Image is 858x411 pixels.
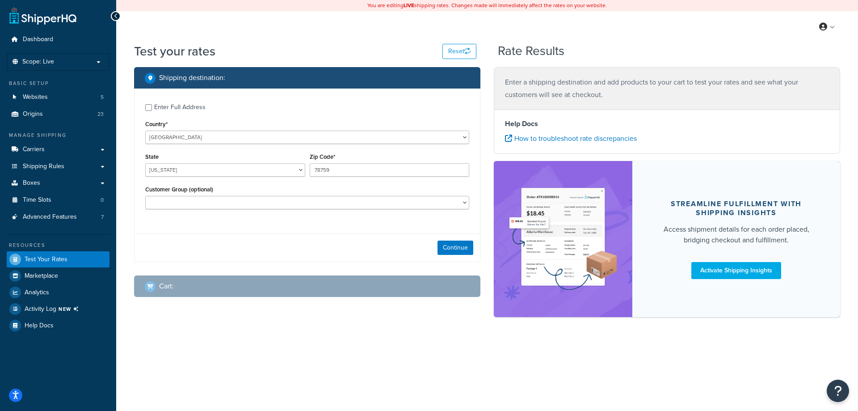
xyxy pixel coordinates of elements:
span: Scope: Live [22,58,54,66]
a: Carriers [7,141,109,158]
span: Origins [23,110,43,118]
span: NEW [59,305,82,313]
span: Help Docs [25,322,54,330]
a: Test Your Rates [7,251,109,267]
h2: Cart : [159,282,174,290]
span: Shipping Rules [23,163,64,170]
a: Marketplace [7,268,109,284]
h4: Help Docs [505,119,829,129]
h1: Test your rates [134,42,215,60]
li: Websites [7,89,109,106]
a: Time Slots0 [7,192,109,208]
span: 0 [101,196,104,204]
li: [object Object] [7,301,109,317]
img: feature-image-si-e24932ea9b9fcd0ff835db86be1ff8d589347e8876e1638d903ea230a36726be.png [507,174,619,304]
li: Time Slots [7,192,109,208]
input: Enter Full Address [145,104,152,111]
label: State [145,153,159,160]
a: Activity LogNEW [7,301,109,317]
span: Advanced Features [23,213,77,221]
a: Activate Shipping Insights [691,262,781,279]
button: Continue [437,241,473,255]
div: Access shipment details for each order placed, bridging checkout and fulfillment. [654,224,819,246]
a: Dashboard [7,31,109,48]
li: Advanced Features [7,209,109,225]
label: Zip Code* [310,153,335,160]
span: 23 [97,110,104,118]
a: Origins23 [7,106,109,123]
a: How to troubleshoot rate discrepancies [505,133,637,144]
b: LIVE [404,1,414,9]
button: Reset [442,44,476,59]
div: Enter Full Address [154,101,206,114]
div: Resources [7,242,109,249]
a: Boxes [7,175,109,191]
p: Enter a shipping destination and add products to your cart to test your rates and see what your c... [505,76,829,101]
span: Websites [23,93,48,101]
span: 7 [101,213,104,221]
span: Analytics [25,289,49,297]
span: Marketplace [25,272,58,280]
h2: Shipping destination : [159,74,225,82]
a: Analytics [7,284,109,301]
a: Help Docs [7,318,109,334]
div: Manage Shipping [7,131,109,139]
span: 5 [101,93,104,101]
a: Advanced Features7 [7,209,109,225]
a: Websites5 [7,89,109,106]
span: Dashboard [23,36,53,43]
button: Open Resource Center [827,380,849,402]
label: Country* [145,121,168,127]
h2: Rate Results [498,44,564,58]
div: Streamline Fulfillment with Shipping Insights [654,199,819,217]
a: Shipping Rules [7,158,109,175]
div: Basic Setup [7,80,109,87]
span: Test Your Rates [25,256,67,263]
span: Activity Log [25,303,82,315]
label: Customer Group (optional) [145,186,213,193]
span: Time Slots [23,196,51,204]
li: Origins [7,106,109,123]
span: Carriers [23,146,45,153]
span: Boxes [23,179,40,187]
